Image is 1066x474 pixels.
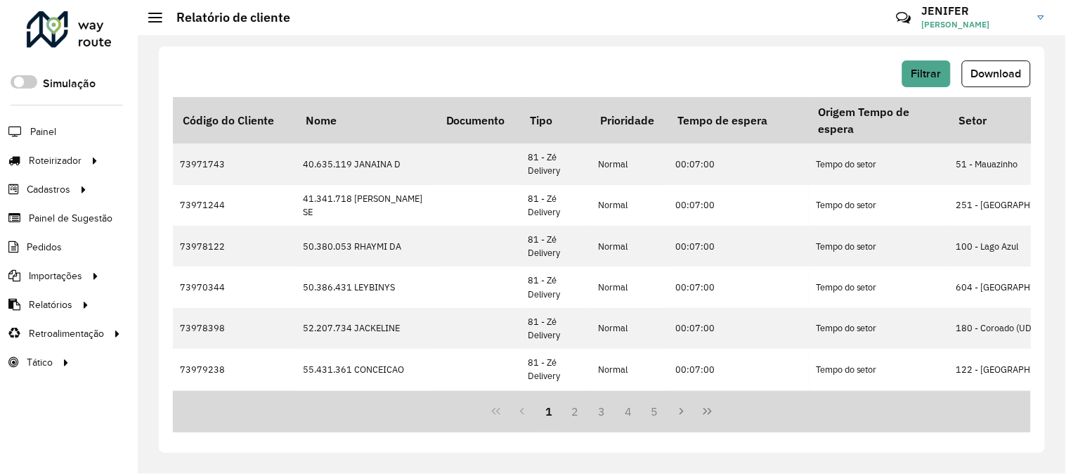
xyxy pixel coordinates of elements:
button: 2 [562,398,589,425]
td: 81 - Zé Delivery [521,308,591,349]
button: Download [962,60,1031,87]
td: 52.207.734 JACKELINE [296,308,436,349]
td: Tempo do setor [809,267,949,307]
label: Simulação [43,75,96,92]
td: 73971244 [173,185,296,226]
th: Tipo [521,97,591,143]
td: Tempo do setor [809,226,949,267]
td: 73971743 [173,143,296,184]
span: Tático [27,355,53,370]
td: 55.431.361 CONCEICAO [296,349,436,390]
span: [PERSON_NAME] [922,18,1027,31]
th: Prioridade [591,97,668,143]
th: Código do Cliente [173,97,296,143]
span: Download [971,68,1022,79]
td: 00:07:00 [668,349,809,390]
td: 81 - Zé Delivery [521,143,591,184]
span: Importações [29,269,82,283]
h2: Relatório de cliente [162,10,290,25]
td: 81 - Zé Delivery [521,185,591,226]
td: Tempo do setor [809,143,949,184]
td: 73978398 [173,308,296,349]
button: 1 [535,398,562,425]
td: 00:07:00 [668,226,809,267]
h3: JENIFER [922,4,1027,18]
td: 73978122 [173,226,296,267]
button: 4 [615,398,642,425]
th: Origem Tempo de espera [809,97,949,143]
span: Roteirizador [29,153,82,168]
td: Normal [591,226,668,267]
button: Next Page [668,398,695,425]
td: Tempo do setor [809,349,949,390]
a: Contato Rápido [888,3,918,33]
span: Painel [30,124,56,139]
td: 73979238 [173,349,296,390]
th: Tempo de espera [668,97,809,143]
td: Tempo do setor [809,390,949,431]
td: 00:07:00 [668,390,809,431]
td: Normal [591,267,668,307]
td: 81 - Zé Delivery [521,267,591,307]
button: 5 [642,398,668,425]
span: Painel de Sugestão [29,211,112,226]
td: 50.386.431 LEYBINYS [296,267,436,307]
td: Normal [591,185,668,226]
span: Filtrar [911,68,942,79]
td: 81 - Zé Delivery [521,390,591,431]
td: 73980358 [173,390,296,431]
button: Filtrar [902,60,951,87]
td: 81 - Zé Delivery [521,226,591,267]
span: Relatórios [29,297,72,312]
button: 3 [589,398,616,425]
td: 50.380.053 RHAYMI DA [296,226,436,267]
td: 40.635.119 JANAINA D [296,143,436,184]
td: 81 - Zé Delivery [521,349,591,390]
button: Last Page [694,398,721,425]
td: 00:07:00 [668,185,809,226]
th: Documento [436,97,521,143]
td: 73970344 [173,267,296,307]
td: 00:07:00 [668,308,809,349]
span: Pedidos [27,240,62,255]
td: 00:07:00 [668,267,809,307]
td: Normal [591,308,668,349]
span: Retroalimentação [29,326,104,341]
td: 56.309.058 [PERSON_NAME] [296,390,436,431]
span: Cadastros [27,182,70,197]
td: Normal [591,143,668,184]
td: Normal [591,390,668,431]
td: Tempo do setor [809,185,949,226]
td: 00:07:00 [668,143,809,184]
td: Normal [591,349,668,390]
th: Nome [296,97,436,143]
td: Tempo do setor [809,308,949,349]
td: 41.341.718 [PERSON_NAME] SE [296,185,436,226]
